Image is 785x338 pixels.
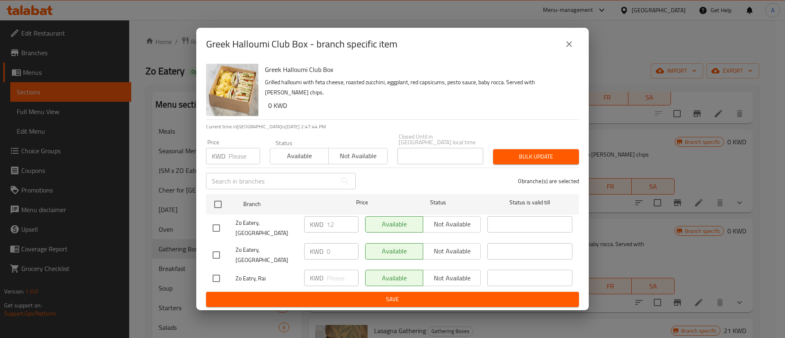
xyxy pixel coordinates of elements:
h6: 0 KWD [268,100,572,111]
p: 0 branche(s) are selected [518,177,579,185]
span: Save [213,294,572,304]
span: Status is valid till [487,197,572,208]
input: Please enter price [327,270,359,286]
p: KWD [310,219,323,229]
p: Current time in [GEOGRAPHIC_DATA] is [DATE] 2:47:44 PM [206,123,579,130]
p: KWD [310,273,323,283]
button: close [559,34,579,54]
span: Not available [332,150,384,162]
input: Please enter price [229,148,260,164]
span: Zo Eatery, [GEOGRAPHIC_DATA] [235,245,298,265]
span: Zo Eatery, [GEOGRAPHIC_DATA] [235,218,298,238]
p: KWD [310,246,323,256]
p: Grilled halloumi with feta cheese, roasted zucchini, eggplant, red capsicums, pesto sauce, baby r... [265,77,572,98]
p: KWD [212,151,225,161]
button: Save [206,292,579,307]
span: Zo Eatry, Rai [235,273,298,284]
img: Greek Halloumi Club Box [206,64,258,116]
button: Bulk update [493,149,579,164]
input: Search in branches [206,173,337,189]
span: Status [396,197,481,208]
button: Not available [328,148,387,164]
h6: Greek Halloumi Club Box [265,64,572,75]
input: Please enter price [327,243,359,260]
h2: Greek Halloumi Club Box - branch specific item [206,38,397,51]
button: Available [270,148,329,164]
span: Branch [243,199,328,209]
span: Available [274,150,325,162]
input: Please enter price [327,216,359,233]
span: Price [335,197,389,208]
span: Bulk update [500,152,572,162]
